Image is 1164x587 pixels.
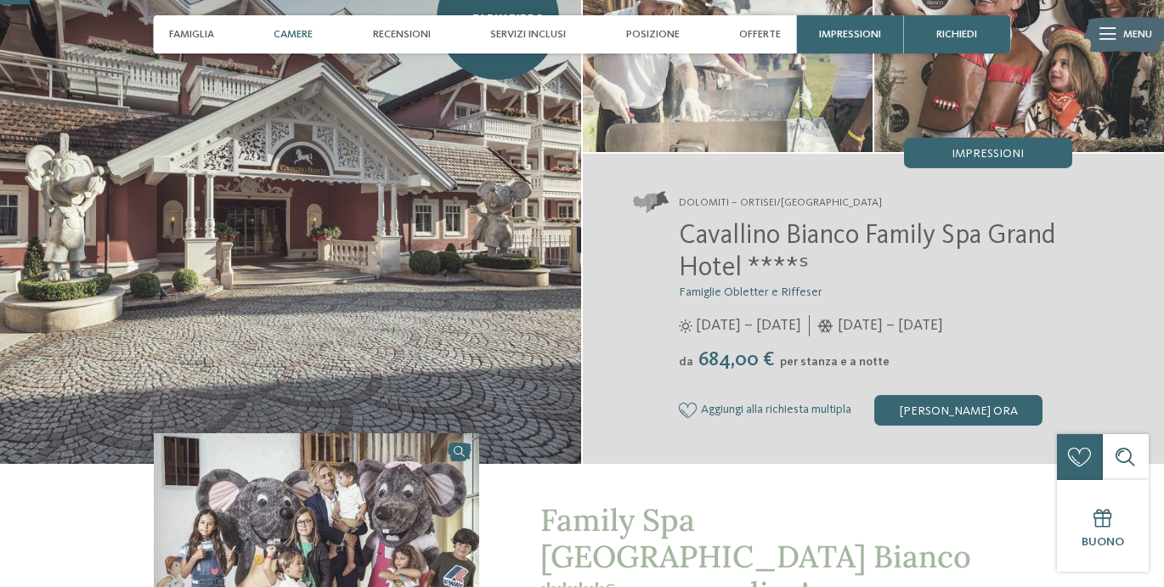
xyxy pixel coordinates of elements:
[679,195,882,211] span: Dolomiti – Ortisei/[GEOGRAPHIC_DATA]
[679,356,693,368] span: da
[817,319,833,333] i: Orari d'apertura inverno
[874,395,1043,426] div: [PERSON_NAME] ora
[679,223,1055,282] span: Cavallino Bianco Family Spa Grand Hotel ****ˢ
[695,350,778,370] span: 684,00 €
[838,315,943,336] span: [DATE] – [DATE]
[701,404,851,417] span: Aggiungi alla richiesta multipla
[936,28,977,41] span: richiedi
[490,28,566,41] span: Servizi inclusi
[274,28,313,41] span: Camere
[780,356,890,368] span: per stanza e a notte
[373,28,431,41] span: Recensioni
[819,28,881,41] span: Impressioni
[1082,536,1124,548] span: Buono
[452,10,543,27] span: 5% Early Birds
[1057,480,1149,572] a: Buono
[169,28,214,41] span: Famiglia
[679,319,692,333] i: Orari d'apertura estate
[739,28,781,41] span: Offerte
[626,28,680,41] span: Posizione
[696,315,801,336] span: [DATE] – [DATE]
[679,286,822,298] span: Famiglie Obletter e Riffeser
[952,148,1024,160] span: Impressioni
